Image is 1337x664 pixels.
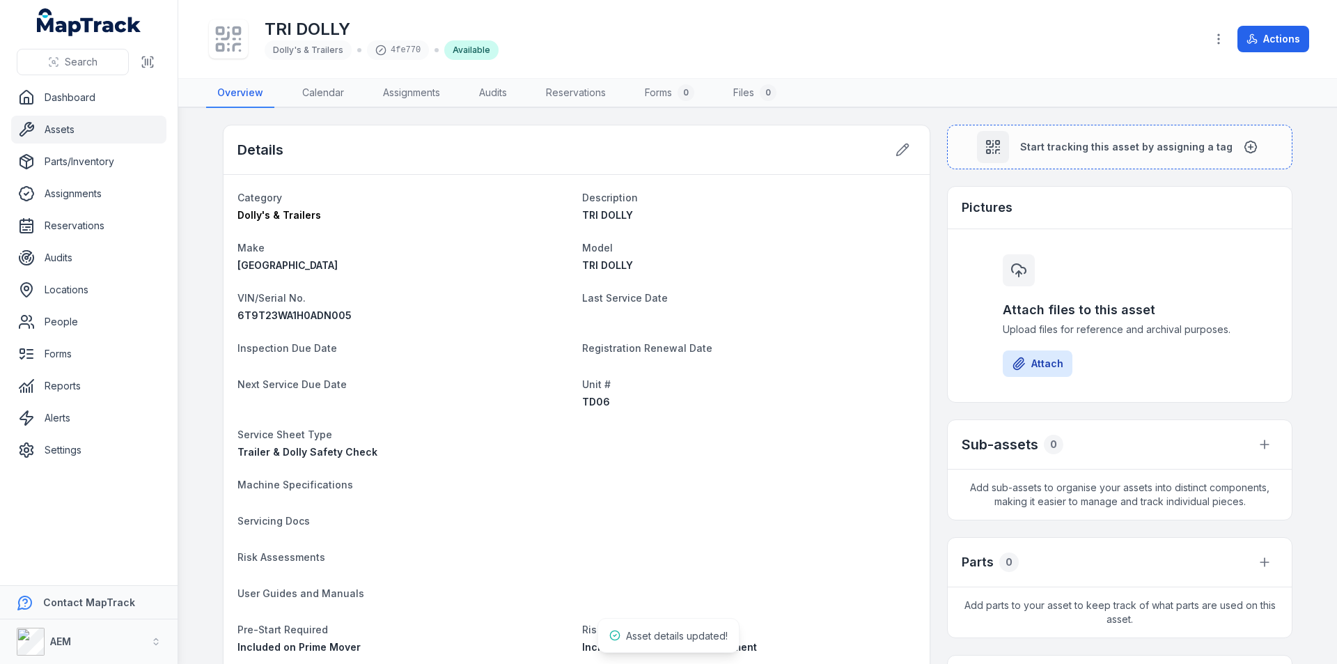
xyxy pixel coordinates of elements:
span: Asset details updated! [626,630,728,642]
a: Dashboard [11,84,166,111]
button: Attach [1003,350,1072,377]
a: Settings [11,436,166,464]
button: Start tracking this asset by assigning a tag [947,125,1292,169]
span: Trailer & Dolly Safety Check [237,446,377,458]
a: Locations [11,276,166,304]
div: Available [444,40,499,60]
a: Reservations [535,79,617,108]
h2: Sub-assets [962,435,1038,454]
span: Pre-Start Required [237,624,328,635]
strong: Contact MapTrack [43,596,135,608]
span: Registration Renewal Date [582,342,712,354]
a: Forms0 [634,79,705,108]
span: Included on Truck Risk Assessment [582,641,757,653]
h3: Attach files to this asset [1003,300,1237,320]
span: Upload files for reference and archival purposes. [1003,323,1237,337]
span: Service Sheet Type [237,428,332,440]
span: Machine Specifications [237,479,353,491]
a: Parts/Inventory [11,148,166,176]
div: 0 [1044,435,1063,454]
a: People [11,308,166,336]
a: Overview [206,79,274,108]
span: TRI DOLLY [582,209,633,221]
button: Search [17,49,129,75]
h2: Details [237,140,283,160]
button: Actions [1237,26,1309,52]
span: Servicing Docs [237,515,310,527]
a: Calendar [291,79,355,108]
a: Assignments [372,79,451,108]
div: 0 [678,84,694,101]
a: Forms [11,340,166,368]
span: Risk Assessment needed? [582,624,710,635]
span: Unit # [582,378,611,390]
a: Alerts [11,404,166,432]
span: Inspection Due Date [237,342,337,354]
span: Add sub-assets to organise your assets into distinct components, making it easier to manage and t... [948,470,1292,520]
div: 4fe770 [367,40,429,60]
span: TD06 [582,396,610,408]
a: Audits [11,244,166,272]
span: Search [65,55,97,69]
a: Reservations [11,212,166,240]
a: Reports [11,372,166,400]
span: Description [582,192,638,203]
span: Model [582,242,613,254]
span: Dolly's & Trailers [273,45,343,55]
span: Risk Assessments [237,551,325,563]
span: VIN/Serial No. [237,292,306,304]
span: Last Service Date [582,292,668,304]
span: TRI DOLLY [582,259,633,271]
a: Audits [468,79,518,108]
span: Add parts to your asset to keep track of what parts are used on this asset. [948,587,1292,638]
span: Category [237,192,282,203]
span: Included on Prime Mover [237,641,361,653]
span: User Guides and Manuals [237,587,364,599]
strong: AEM [50,635,71,647]
h3: Parts [962,553,994,572]
div: 0 [999,553,1019,572]
a: Assignments [11,180,166,208]
span: [GEOGRAPHIC_DATA] [237,259,338,271]
span: Make [237,242,265,254]
a: MapTrack [37,8,141,36]
a: Files0 [722,79,788,108]
span: Start tracking this asset by assigning a tag [1020,140,1233,154]
span: Next Service Due Date [237,378,347,390]
span: 6T9T23WA1H0ADN005 [237,309,352,321]
h1: TRI DOLLY [265,18,499,40]
h3: Pictures [962,198,1012,217]
div: 0 [760,84,776,101]
span: Dolly's & Trailers [237,209,321,221]
a: Assets [11,116,166,144]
